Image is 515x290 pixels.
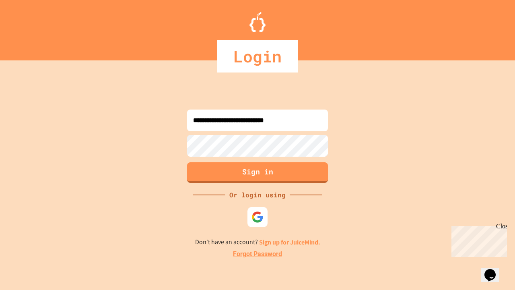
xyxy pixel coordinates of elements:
[249,12,266,32] img: Logo.svg
[3,3,56,51] div: Chat with us now!Close
[217,40,298,72] div: Login
[251,211,264,223] img: google-icon.svg
[448,223,507,257] iframe: chat widget
[195,237,320,247] p: Don't have an account?
[233,249,282,259] a: Forgot Password
[259,238,320,246] a: Sign up for JuiceMind.
[187,162,328,183] button: Sign in
[225,190,290,200] div: Or login using
[481,258,507,282] iframe: chat widget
